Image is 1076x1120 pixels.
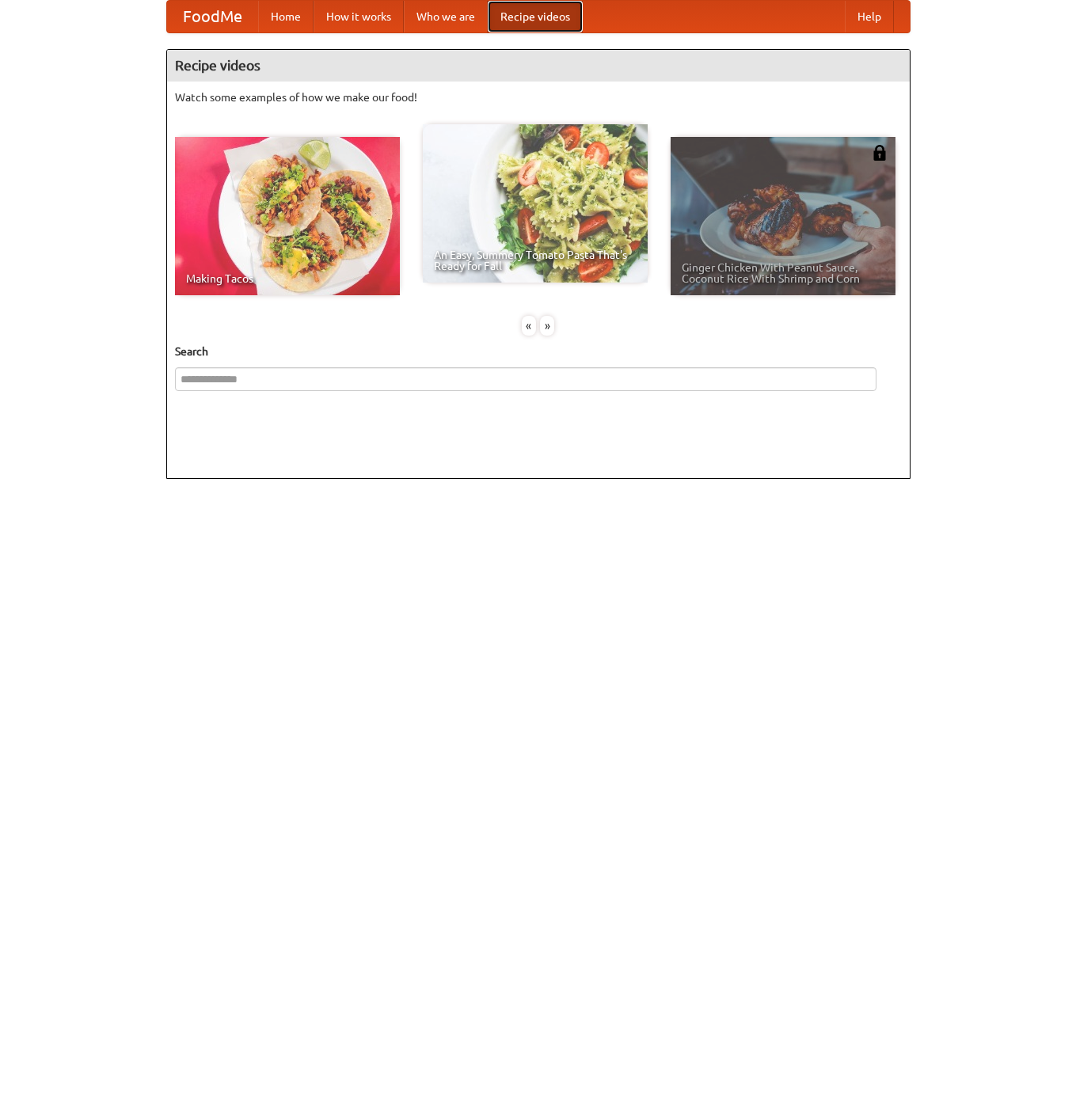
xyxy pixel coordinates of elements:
a: FoodMe [167,1,258,32]
span: Making Tacos [186,273,389,284]
img: 483408.png [872,145,888,161]
a: An Easy, Summery Tomato Pasta That's Ready for Fall [423,124,648,283]
a: Help [845,1,894,32]
p: Watch some examples of how we make our food! [175,89,902,105]
span: An Easy, Summery Tomato Pasta That's Ready for Fall [434,249,637,271]
h4: Recipe videos [167,50,910,82]
div: « [522,316,536,336]
a: Who we are [404,1,488,32]
a: Home [258,1,314,32]
a: How it works [314,1,404,32]
a: Recipe videos [488,1,583,32]
h5: Search [175,344,902,359]
div: » [540,316,554,336]
a: Making Tacos [175,137,400,295]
